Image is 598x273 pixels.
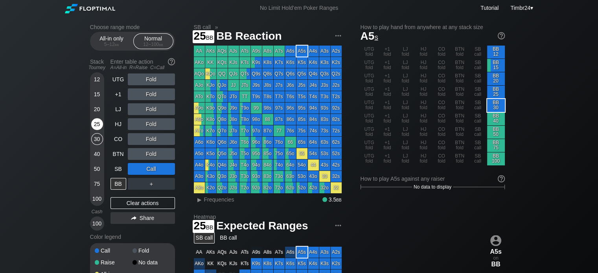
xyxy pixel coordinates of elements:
[274,171,285,182] div: 73o
[91,103,103,115] div: 20
[433,59,451,72] div: CO fold
[296,46,307,57] div: A5s
[497,31,506,40] img: help.32db89a4.svg
[308,57,319,68] div: K4s
[205,103,216,114] div: K9o
[128,163,175,175] div: Call
[296,80,307,91] div: J5s
[487,46,505,59] div: BB 12
[451,46,469,59] div: BTN fold
[296,182,307,193] div: 52o
[469,139,487,152] div: SB call
[415,99,432,112] div: HJ fold
[135,34,171,49] div: Normal
[285,57,296,68] div: K6s
[217,46,228,57] div: AQs
[274,114,285,125] div: 87s
[110,133,126,145] div: CO
[262,46,273,57] div: A8s
[274,68,285,79] div: Q7s
[137,42,170,47] div: 12 – 100
[397,139,414,152] div: LJ fold
[397,59,414,72] div: LJ fold
[128,133,175,145] div: Fold
[110,88,126,100] div: +1
[205,57,216,68] div: KK
[128,148,175,160] div: Fold
[397,126,414,139] div: LJ fold
[274,80,285,91] div: J7s
[128,103,175,115] div: Fold
[239,125,250,136] div: T7o
[274,57,285,68] div: K7s
[132,248,170,253] div: Fold
[95,248,132,253] div: Call
[296,159,307,170] div: 54o
[205,182,216,193] div: K2o
[205,68,216,79] div: KQo
[285,80,296,91] div: J6s
[379,112,396,125] div: +1 fold
[194,91,205,102] div: ATo
[296,103,307,114] div: 95s
[91,88,103,100] div: 15
[397,99,414,112] div: LJ fold
[205,171,216,182] div: K3o
[331,125,342,136] div: 72s
[308,159,319,170] div: 44
[91,163,103,175] div: 50
[274,125,285,136] div: 77
[379,99,396,112] div: +1 fold
[110,65,175,70] div: A=All-in R=Raise C=Call
[308,114,319,125] div: 84s
[239,137,250,148] div: T6o
[91,218,103,229] div: 100
[274,91,285,102] div: T7s
[379,152,396,165] div: +1 fold
[228,159,239,170] div: J4o
[285,137,296,148] div: 66
[308,171,319,182] div: 43o
[228,125,239,136] div: J7o
[115,42,119,47] span: bb
[433,72,451,85] div: CO fold
[95,260,132,265] div: Raise
[308,125,319,136] div: 74s
[415,112,432,125] div: HJ fold
[433,86,451,99] div: CO fold
[194,148,205,159] div: A5o
[510,5,530,11] span: Timbr24
[215,30,283,43] span: BB Reaction
[262,182,273,193] div: 82o
[110,118,126,130] div: HJ
[319,91,330,102] div: T3s
[194,114,205,125] div: A8o
[415,152,432,165] div: HJ fold
[451,126,469,139] div: BTN fold
[91,73,103,85] div: 12
[319,137,330,148] div: 63s
[319,80,330,91] div: J3s
[480,5,499,11] a: Tutorial
[451,99,469,112] div: BTN fold
[274,103,285,114] div: 97s
[374,33,378,41] span: s
[415,139,432,152] div: HJ fold
[94,34,130,49] div: All-in only
[361,72,378,85] div: UTG fold
[274,159,285,170] div: 74o
[319,148,330,159] div: 53s
[132,260,170,265] div: No data
[331,103,342,114] div: 92s
[361,99,378,112] div: UTG fold
[87,65,107,70] div: Tourney
[91,178,103,190] div: 75
[308,137,319,148] div: 64s
[262,159,273,170] div: 84o
[239,80,250,91] div: JTs
[397,152,414,165] div: LJ fold
[296,171,307,182] div: 53o
[228,171,239,182] div: J3o
[228,57,239,68] div: KJs
[433,112,451,125] div: CO fold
